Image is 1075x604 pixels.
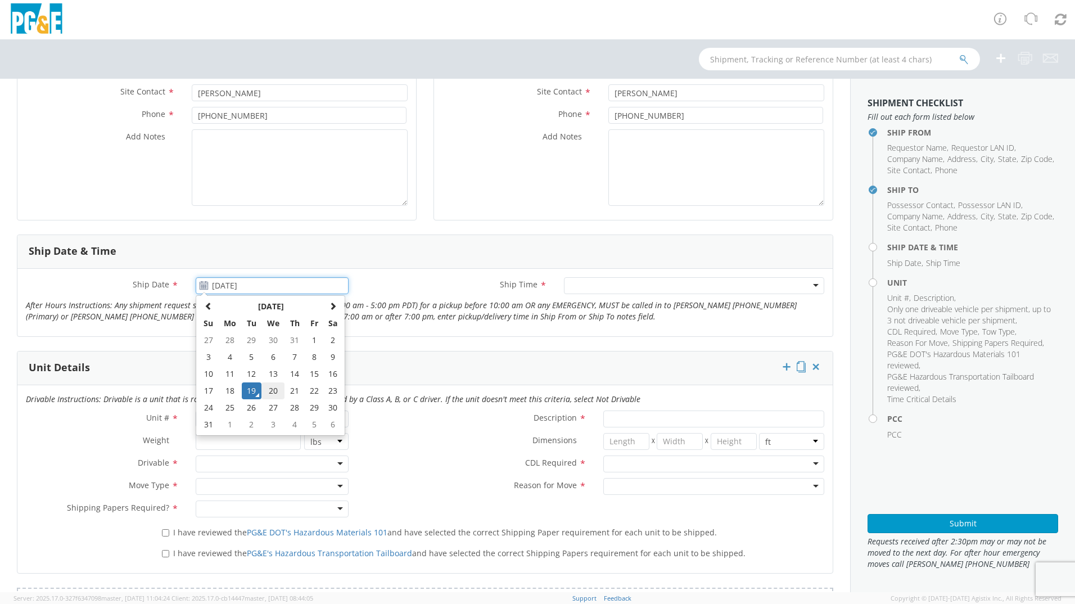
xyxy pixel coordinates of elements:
[142,109,165,119] span: Phone
[284,416,304,433] td: 4
[26,300,797,322] i: After Hours Instructions: Any shipment request submitted after normal business hours (7:00 am - 5...
[982,326,1017,337] li: ,
[198,416,218,433] td: 31
[284,399,304,416] td: 28
[305,332,324,349] td: 1
[603,433,649,450] input: Length
[242,382,261,399] td: 19
[887,200,955,211] li: ,
[247,548,412,558] a: PG&E's Hazardous Transportation Tailboard
[981,211,993,222] span: City
[126,131,165,142] span: Add Notes
[242,366,261,382] td: 12
[67,502,169,513] span: Shipping Papers Required?
[952,337,1044,349] li: ,
[323,332,342,349] td: 2
[887,243,1058,251] h4: Ship Date & Time
[323,349,342,366] td: 9
[947,211,978,222] li: ,
[998,211,1018,222] li: ,
[998,154,1017,164] span: State
[947,211,976,222] span: Address
[887,154,945,165] li: ,
[982,326,1015,337] span: Tow Type
[887,304,1055,326] li: ,
[887,142,948,154] li: ,
[198,366,218,382] td: 10
[242,349,261,366] td: 5
[887,337,948,348] span: Reason For Move
[323,382,342,399] td: 23
[173,548,746,558] span: I have reviewed the and have selected the correct Shipping Papers requirement for each unit to be...
[649,433,657,450] span: X
[218,315,242,332] th: Mo
[868,514,1058,533] button: Submit
[981,154,995,165] li: ,
[242,399,261,416] td: 26
[162,550,169,557] input: I have reviewed thePG&E's Hazardous Transportation Tailboardand have selected the correct Shippin...
[284,332,304,349] td: 31
[534,412,577,423] span: Description
[120,86,165,97] span: Site Contact
[887,222,932,233] li: ,
[218,349,242,366] td: 4
[935,222,957,233] span: Phone
[887,165,932,176] li: ,
[305,416,324,433] td: 5
[261,399,285,416] td: 27
[129,480,169,490] span: Move Type
[247,527,387,538] a: PG&E DOT's Hazardous Materials 101
[525,457,577,468] span: CDL Required
[218,298,323,315] th: Select Month
[887,278,1058,287] h4: Unit
[284,315,304,332] th: Th
[26,394,640,404] i: Drivable Instructions: Drivable is a unit that is roadworthy and can be driven over the road by a...
[868,536,1058,570] span: Requests received after 2:30pm may or may not be moved to the next day. For after hour emergency ...
[699,48,980,70] input: Shipment, Tracking or Reference Number (at least 4 chars)
[8,3,65,37] img: pge-logo-06675f144f4cfa6a6814.png
[958,200,1023,211] li: ,
[951,142,1014,153] span: Requestor LAN ID
[29,362,90,373] h3: Unit Details
[261,332,285,349] td: 30
[323,315,342,332] th: Sa
[868,97,963,109] strong: Shipment Checklist
[284,366,304,382] td: 14
[887,186,1058,194] h4: Ship To
[329,302,337,310] span: Next Month
[887,292,911,304] li: ,
[198,349,218,366] td: 3
[218,332,242,349] td: 28
[887,394,956,404] span: Time Critical Details
[198,315,218,332] th: Su
[887,414,1058,423] h4: PCC
[205,302,213,310] span: Previous Month
[323,416,342,433] td: 6
[1021,154,1053,164] span: Zip Code
[171,594,313,602] span: Client: 2025.17.0-cb14447
[887,165,931,175] span: Site Contact
[532,435,577,445] span: Dimensions
[261,349,285,366] td: 6
[940,326,978,337] span: Move Type
[13,594,170,602] span: Server: 2025.17.0-327f6347098
[218,416,242,433] td: 1
[887,349,1020,371] span: PG&E DOT's Hazardous Materials 101 reviewed
[657,433,703,450] input: Width
[887,349,1055,371] li: ,
[261,416,285,433] td: 3
[887,142,947,153] span: Requestor Name
[887,371,1055,394] li: ,
[305,366,324,382] td: 15
[543,131,582,142] span: Add Notes
[981,154,993,164] span: City
[146,412,169,423] span: Unit #
[133,279,169,290] span: Ship Date
[218,366,242,382] td: 11
[173,527,717,538] span: I have reviewed the and have selected the correct Shipping Paper requirement for each unit to be ...
[703,433,711,450] span: X
[162,529,169,537] input: I have reviewed thePG&E DOT's Hazardous Materials 101and have selected the correct Shipping Paper...
[305,399,324,416] td: 29
[284,382,304,399] td: 21
[218,382,242,399] td: 18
